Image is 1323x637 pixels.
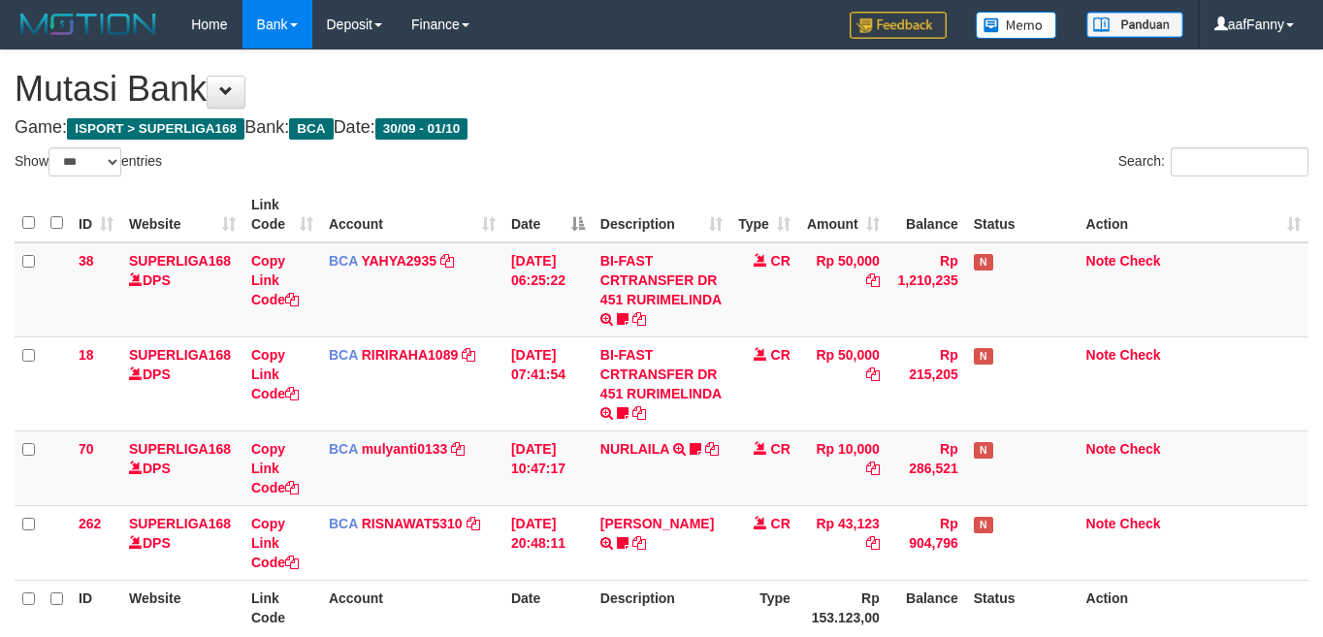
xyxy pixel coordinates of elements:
a: Copy BI-FAST CRTRANSFER DR 451 RURIMELINDA to clipboard [632,311,646,327]
td: DPS [121,430,243,505]
span: BCA [329,347,358,363]
td: [DATE] 06:25:22 [503,242,593,337]
a: Copy YOSI EFENDI to clipboard [632,535,646,551]
img: MOTION_logo.png [15,10,162,39]
a: Copy RISNAWAT5310 to clipboard [467,516,480,531]
a: SUPERLIGA168 [129,347,231,363]
td: [DATE] 10:47:17 [503,430,593,505]
a: Copy Link Code [251,347,299,401]
label: Show entries [15,147,162,176]
th: Rp 153.123,00 [798,580,887,635]
th: Action [1079,580,1308,635]
span: CR [771,253,791,269]
td: Rp 50,000 [798,336,887,430]
td: DPS [121,242,243,337]
a: NURLAILA [600,441,669,457]
td: BI-FAST CRTRANSFER DR 451 RURIMELINDA [593,242,730,337]
th: Description: activate to sort column ascending [593,187,730,242]
span: CR [771,347,791,363]
td: Rp 904,796 [887,505,966,580]
th: Link Code: activate to sort column ascending [243,187,321,242]
span: BCA [329,253,358,269]
a: Copy Rp 43,123 to clipboard [866,535,880,551]
a: Copy Link Code [251,516,299,570]
th: ID [71,580,121,635]
select: Showentries [48,147,121,176]
th: Type [730,580,798,635]
a: Note [1086,516,1116,531]
th: Account [321,580,503,635]
span: 38 [79,253,94,269]
img: panduan.png [1086,12,1183,38]
td: DPS [121,505,243,580]
h4: Game: Bank: Date: [15,118,1308,138]
th: Website: activate to sort column ascending [121,187,243,242]
th: Description [593,580,730,635]
th: ID: activate to sort column ascending [71,187,121,242]
a: Copy mulyanti0133 to clipboard [451,441,465,457]
td: Rp 43,123 [798,505,887,580]
td: Rp 286,521 [887,430,966,505]
td: DPS [121,336,243,430]
img: Feedback.jpg [850,12,947,39]
th: Website [121,580,243,635]
span: CR [771,516,791,531]
a: [PERSON_NAME] [600,516,714,531]
a: Copy Rp 50,000 to clipboard [866,272,880,288]
a: SUPERLIGA168 [129,441,231,457]
th: Status [966,580,1079,635]
a: Copy YAHYA2935 to clipboard [440,253,454,269]
span: BCA [289,118,333,140]
th: Link Code [243,580,321,635]
td: Rp 10,000 [798,430,887,505]
a: SUPERLIGA168 [129,516,231,531]
a: Note [1086,347,1116,363]
span: CR [771,441,791,457]
a: Check [1120,516,1161,531]
span: 262 [79,516,101,531]
td: BI-FAST CRTRANSFER DR 451 RURIMELINDA [593,336,730,430]
a: mulyanti0133 [362,441,448,457]
th: Date: activate to sort column descending [503,187,593,242]
th: Status [966,187,1079,242]
td: Rp 50,000 [798,242,887,337]
a: Check [1120,441,1161,457]
th: Balance [887,187,966,242]
img: Button%20Memo.svg [976,12,1057,39]
span: Has Note [974,517,993,533]
a: SUPERLIGA168 [129,253,231,269]
th: Amount: activate to sort column ascending [798,187,887,242]
td: Rp 215,205 [887,336,966,430]
span: Has Note [974,254,993,271]
span: 18 [79,347,94,363]
a: RISNAWAT5310 [362,516,463,531]
a: YAHYA2935 [361,253,436,269]
span: BCA [329,441,358,457]
a: Check [1120,347,1161,363]
span: BCA [329,516,358,531]
a: Copy RIRIRAHA1089 to clipboard [462,347,475,363]
a: Copy Link Code [251,441,299,495]
span: 30/09 - 01/10 [375,118,468,140]
a: Note [1086,253,1116,269]
td: Rp 1,210,235 [887,242,966,337]
a: Copy BI-FAST CRTRANSFER DR 451 RURIMELINDA to clipboard [632,405,646,421]
td: [DATE] 07:41:54 [503,336,593,430]
a: Check [1120,253,1161,269]
a: Copy NURLAILA to clipboard [705,441,719,457]
th: Date [503,580,593,635]
input: Search: [1171,147,1308,176]
a: Copy Rp 10,000 to clipboard [866,461,880,476]
span: Has Note [974,442,993,459]
th: Balance [887,580,966,635]
span: Has Note [974,348,993,365]
a: RIRIRAHA1089 [362,347,459,363]
th: Type: activate to sort column ascending [730,187,798,242]
span: 70 [79,441,94,457]
label: Search: [1118,147,1308,176]
span: ISPORT > SUPERLIGA168 [67,118,244,140]
a: Copy Rp 50,000 to clipboard [866,366,880,382]
th: Account: activate to sort column ascending [321,187,503,242]
a: Note [1086,441,1116,457]
th: Action: activate to sort column ascending [1079,187,1308,242]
